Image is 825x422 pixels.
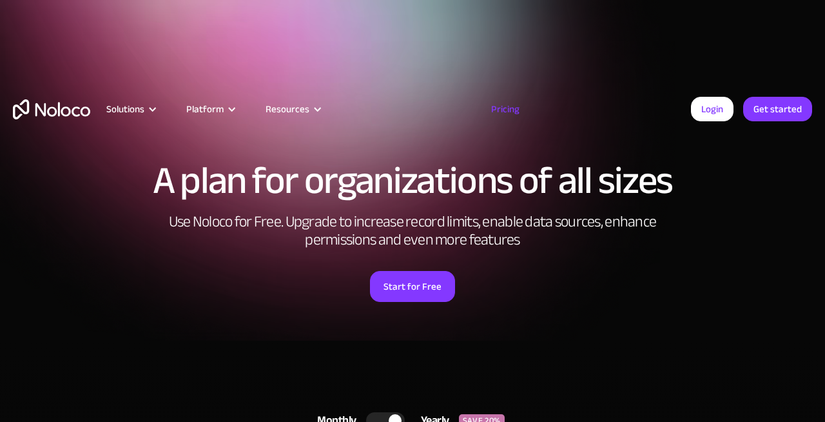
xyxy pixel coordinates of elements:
[691,97,733,121] a: Login
[266,101,309,117] div: Resources
[475,101,536,117] a: Pricing
[155,213,670,249] h2: Use Noloco for Free. Upgrade to increase record limits, enable data sources, enhance permissions ...
[13,99,90,119] a: home
[13,161,812,200] h1: A plan for organizations of all sizes
[370,271,455,302] a: Start for Free
[170,101,249,117] div: Platform
[186,101,224,117] div: Platform
[743,97,812,121] a: Get started
[90,101,170,117] div: Solutions
[249,101,335,117] div: Resources
[106,101,144,117] div: Solutions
